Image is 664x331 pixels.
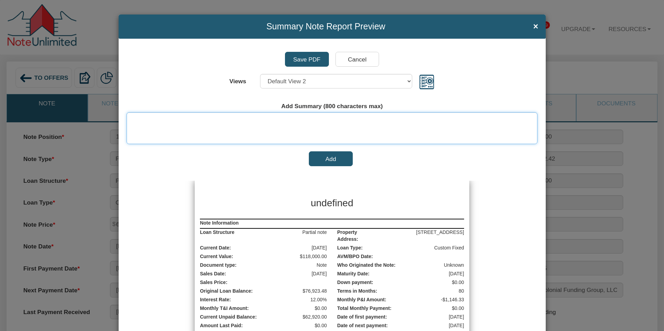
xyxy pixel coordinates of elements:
div: [STREET_ADDRESS] [366,229,469,236]
label: Loan Structure [195,229,286,236]
label: Property Address: [332,229,366,243]
div: $62,920.00 [286,313,332,320]
div: Partial note [286,229,332,236]
div: Unknown [424,262,469,268]
label: Current Unpaid Balance: [195,313,286,320]
div: [DATE] [424,322,469,329]
div: 80 [424,287,469,294]
button: Add [309,151,353,166]
div: $0.00 [424,305,469,312]
div: [DATE] [286,270,332,277]
div: $0.00 [286,322,332,329]
span: Summary Note Report Preview [126,22,526,31]
label: Sales Date: [195,270,286,277]
label: Loan Type: [332,244,424,251]
label: Monthly P&I Amount: [332,296,424,303]
label: Views [229,74,253,86]
label: Date of first payment: [332,313,424,320]
div: [DATE] [424,270,469,277]
label: Sales Price: [195,279,286,286]
div: Note [286,262,332,268]
label: Down payment: [332,279,424,286]
label: Interest Rate: [195,296,286,303]
label: Amount Last Paid: [195,322,286,329]
div: $76,923.48 [286,287,332,294]
label: Date of next payment: [332,322,424,329]
label: Terms in Months: [332,287,424,294]
label: Original Loan Balance: [195,287,286,294]
span: × [533,22,538,31]
label: Total Monthly Payment: [332,305,424,312]
div: [DATE] [286,244,332,251]
label: Current Date: [195,244,286,251]
label: Maturity Date: [332,270,424,277]
div: -$1,146.33 [424,296,469,303]
label: Current Value: [195,253,286,260]
div: 12.00% [286,296,332,303]
label: Document type: [195,262,286,268]
label: AVM/BPO Date: [332,253,424,260]
label: Add Summary (800 characters max) [281,102,383,111]
label: Note Information [195,219,469,226]
label: Who Originated the Note: [332,262,424,268]
input: Save PDF [285,52,329,66]
img: views.png [419,74,435,90]
div: Custom Fixed [424,244,469,251]
div: [DATE] [424,313,469,320]
div: $118,000.00 [286,253,332,260]
label: Monthly T&I Amount: [195,305,286,312]
h3: undefined [246,196,418,210]
div: $0.00 [286,305,332,312]
div: $0.00 [424,279,469,286]
input: Cancel [335,52,379,66]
